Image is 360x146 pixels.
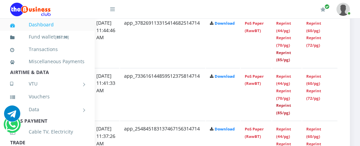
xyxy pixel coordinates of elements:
span: Renew/Upgrade Subscription [325,4,330,9]
a: Dashboard [10,17,85,32]
a: Transactions [10,42,85,57]
a: Reprint (72/pg) [306,88,321,101]
i: Renew/Upgrade Subscription [320,7,326,12]
a: Reprint (60/pg) [306,126,321,139]
a: Reprint (44/pg) [276,74,291,86]
a: Reprint (60/pg) [306,21,321,33]
a: Cable TV, Electricity [10,124,85,140]
a: Reprint (85/pg) [276,50,291,63]
a: Download [215,21,235,26]
td: [DATE] 11:44:46 AM [92,15,119,67]
a: Reprint (44/pg) [276,126,291,139]
a: Download [215,74,235,79]
a: Chat for support [5,121,19,132]
a: Chat for support [4,111,20,122]
a: Fund wallet[857.98] [10,29,85,45]
b: 857.98 [56,34,68,40]
a: VTU [10,75,85,92]
img: User [336,3,350,16]
a: Reprint (72/pg) [306,35,321,48]
small: [ ] [55,34,69,40]
a: PoS Paper (RawBT) [245,126,264,139]
td: [DATE] 11:41:33 AM [92,68,119,120]
td: app_378269113315414682514714 [120,15,205,67]
a: Data [10,101,85,118]
a: Reprint (60/pg) [306,74,321,86]
a: Reprint (85/pg) [276,103,291,115]
a: Vouchers [10,89,85,104]
a: PoS Paper (RawBT) [245,21,264,33]
td: app_733616144859512375814714 [120,68,205,120]
a: Reprint (70/pg) [276,35,291,48]
a: Reprint (70/pg) [276,88,291,101]
a: Reprint (44/pg) [276,21,291,33]
a: Download [215,126,235,131]
img: Logo [10,3,51,16]
a: Miscellaneous Payments [10,54,85,69]
a: PoS Paper (RawBT) [245,74,264,86]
